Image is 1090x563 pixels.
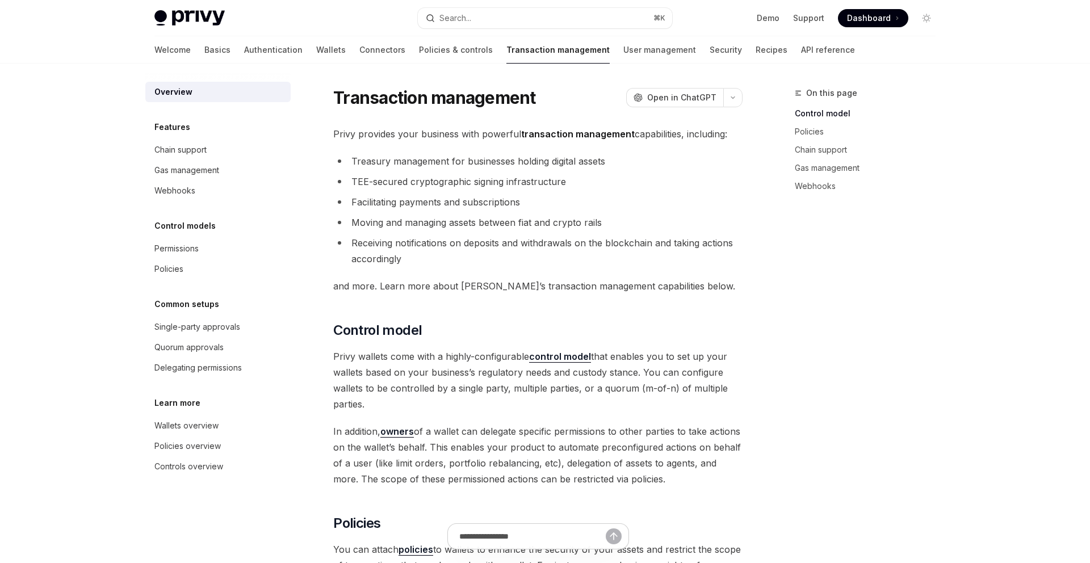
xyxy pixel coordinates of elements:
a: Chain support [145,140,291,160]
h5: Learn more [154,396,200,410]
div: Wallets overview [154,419,219,432]
a: Welcome [154,36,191,64]
span: and more. Learn more about [PERSON_NAME]’s transaction management capabilities below. [333,278,743,294]
h5: Control models [154,219,216,233]
h5: Features [154,120,190,134]
div: Webhooks [154,184,195,198]
div: Single-party approvals [154,320,240,334]
a: Policies overview [145,436,291,456]
a: Dashboard [838,9,908,27]
a: User management [623,36,696,64]
button: Send message [606,528,622,544]
a: Recipes [756,36,787,64]
li: Receiving notifications on deposits and withdrawals on the blockchain and taking actions accordingly [333,235,743,267]
a: Overview [145,82,291,102]
a: Policies [795,123,945,141]
span: ⌘ K [653,14,665,23]
a: Single-party approvals [145,317,291,337]
div: Search... [439,11,471,25]
div: Overview [154,85,192,99]
a: Demo [757,12,779,24]
a: owners [380,426,414,438]
div: Quorum approvals [154,341,224,354]
h5: Common setups [154,297,219,311]
a: Basics [204,36,230,64]
a: Controls overview [145,456,291,477]
a: Policies [145,259,291,279]
li: TEE-secured cryptographic signing infrastructure [333,174,743,190]
a: control model [529,351,591,363]
input: Ask a question... [459,524,606,549]
span: Dashboard [847,12,891,24]
a: Chain support [795,141,945,159]
img: light logo [154,10,225,26]
a: Delegating permissions [145,358,291,378]
a: Gas management [145,160,291,180]
a: Permissions [145,238,291,259]
a: Security [710,36,742,64]
div: Permissions [154,242,199,255]
li: Facilitating payments and subscriptions [333,194,743,210]
a: Wallets overview [145,415,291,436]
a: Transaction management [506,36,610,64]
div: Chain support [154,143,207,157]
span: On this page [806,86,857,100]
a: Policies & controls [419,36,493,64]
button: Open search [418,8,672,28]
span: Privy provides your business with powerful capabilities, including: [333,126,743,142]
span: In addition, of a wallet can delegate specific permissions to other parties to take actions on th... [333,423,743,487]
span: Policies [333,514,380,532]
div: Controls overview [154,460,223,473]
div: Gas management [154,163,219,177]
strong: control model [529,351,591,362]
span: Privy wallets come with a highly-configurable that enables you to set up your wallets based on yo... [333,348,743,412]
li: Treasury management for businesses holding digital assets [333,153,743,169]
a: Support [793,12,824,24]
span: Open in ChatGPT [647,92,716,103]
a: Authentication [244,36,303,64]
button: Open in ChatGPT [626,88,723,107]
a: Connectors [359,36,405,64]
a: Webhooks [795,177,945,195]
div: Policies overview [154,439,221,453]
a: Gas management [795,159,945,177]
li: Moving and managing assets between fiat and crypto rails [333,215,743,230]
button: Toggle dark mode [917,9,936,27]
a: Webhooks [145,180,291,201]
a: Control model [795,104,945,123]
a: API reference [801,36,855,64]
a: Wallets [316,36,346,64]
strong: transaction management [521,128,635,140]
div: Delegating permissions [154,361,242,375]
a: Quorum approvals [145,337,291,358]
h1: Transaction management [333,87,536,108]
div: Policies [154,262,183,276]
span: Control model [333,321,422,339]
